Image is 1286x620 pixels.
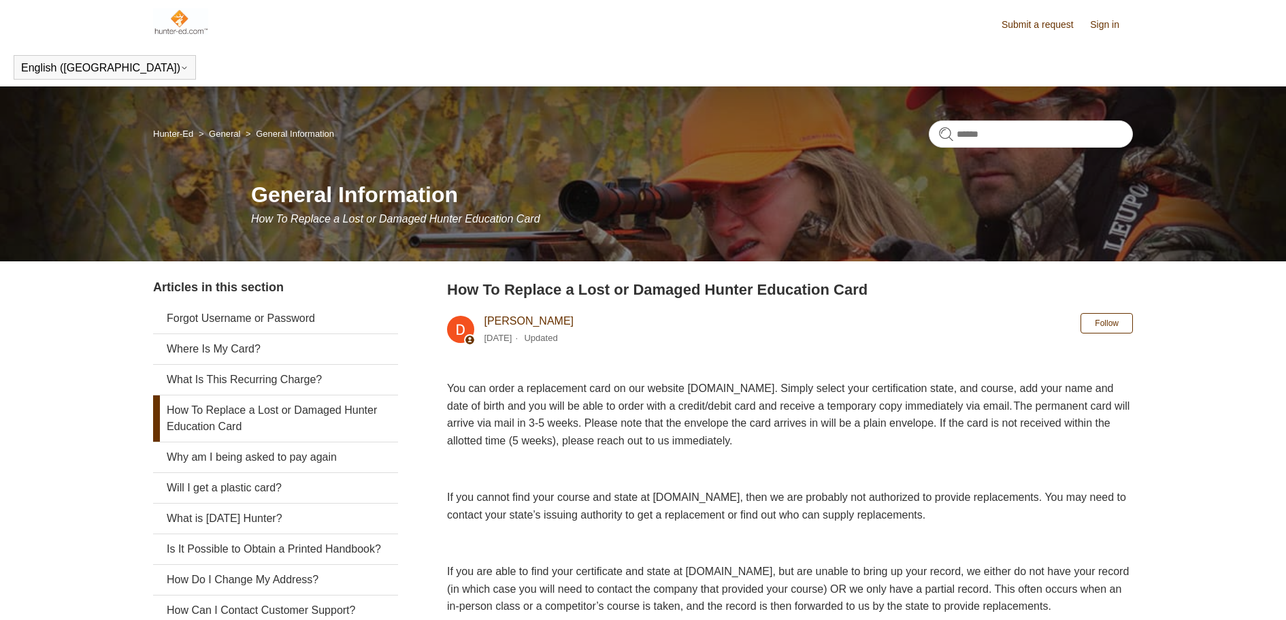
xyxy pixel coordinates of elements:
li: Updated [524,333,557,343]
li: General [196,129,243,139]
h1: General Information [251,178,1133,211]
a: Forgot Username or Password [153,304,398,333]
time: 03/04/2024, 10:49 [484,333,512,343]
a: What Is This Recurring Charge? [153,365,398,395]
a: General [209,129,240,139]
a: [PERSON_NAME] [484,315,574,327]
input: Search [929,120,1133,148]
a: What is [DATE] Hunter? [153,504,398,534]
a: Is It Possible to Obtain a Printed Handbook? [153,534,398,564]
span: Articles in this section [153,280,284,294]
a: Hunter-Ed [153,129,193,139]
img: Hunter-Ed Help Center home page [153,8,208,35]
button: Follow Article [1081,313,1133,333]
li: General Information [243,129,334,139]
h2: How To Replace a Lost or Damaged Hunter Education Card [447,278,1133,301]
a: Will I get a plastic card? [153,473,398,503]
a: How To Replace a Lost or Damaged Hunter Education Card [153,395,398,442]
span: You can order a replacement card on our website [DOMAIN_NAME]. Simply select your certification s... [447,382,1130,446]
button: English ([GEOGRAPHIC_DATA]) [21,62,188,74]
a: General Information [256,129,334,139]
span: How To Replace a Lost or Damaged Hunter Education Card [251,213,540,225]
a: Submit a request [1002,18,1087,32]
a: Why am I being asked to pay again [153,442,398,472]
div: Chat Support [1198,574,1276,610]
a: Where Is My Card? [153,334,398,364]
span: If you cannot find your course and state at [DOMAIN_NAME], then we are probably not authorized to... [447,491,1126,521]
span: If you are able to find your certificate and state at [DOMAIN_NAME], but are unable to bring up y... [447,566,1129,612]
a: Sign in [1090,18,1133,32]
li: Hunter-Ed [153,129,196,139]
a: How Do I Change My Address? [153,565,398,595]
